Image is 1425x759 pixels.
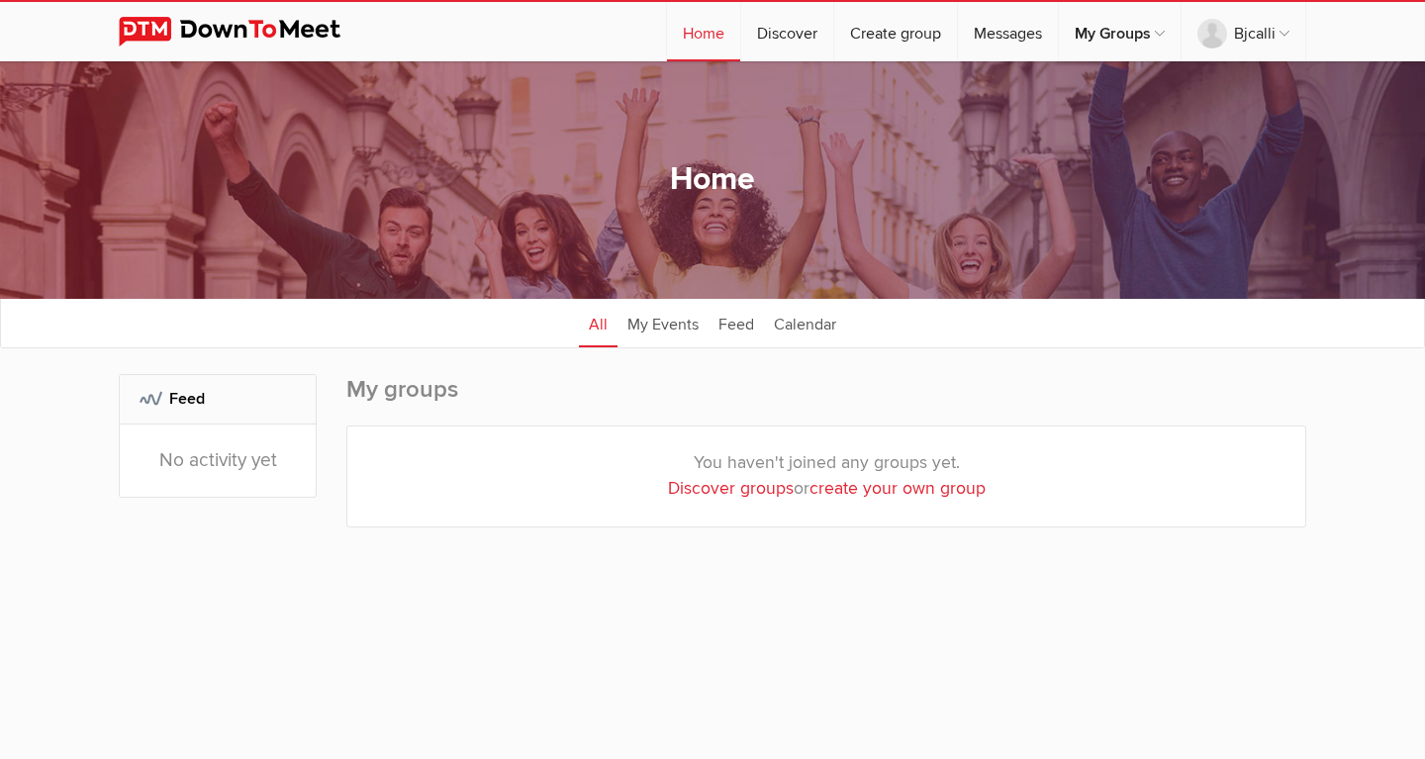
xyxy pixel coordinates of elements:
a: My Groups [1059,2,1181,61]
a: All [579,298,617,347]
a: My Events [617,298,709,347]
a: Calendar [764,298,846,347]
div: No activity yet [120,425,316,497]
h2: Feed [140,375,296,423]
a: create your own group [809,478,986,499]
a: Messages [958,2,1058,61]
a: Discover groups [668,478,794,499]
a: Bjcalli [1182,2,1305,61]
a: Feed [709,298,764,347]
a: Discover [741,2,833,61]
h2: My groups [346,374,1306,426]
a: Home [667,2,740,61]
h1: Home [670,159,755,201]
img: DownToMeet [119,17,371,47]
div: You haven't joined any groups yet. or [347,427,1305,526]
a: Create group [834,2,957,61]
